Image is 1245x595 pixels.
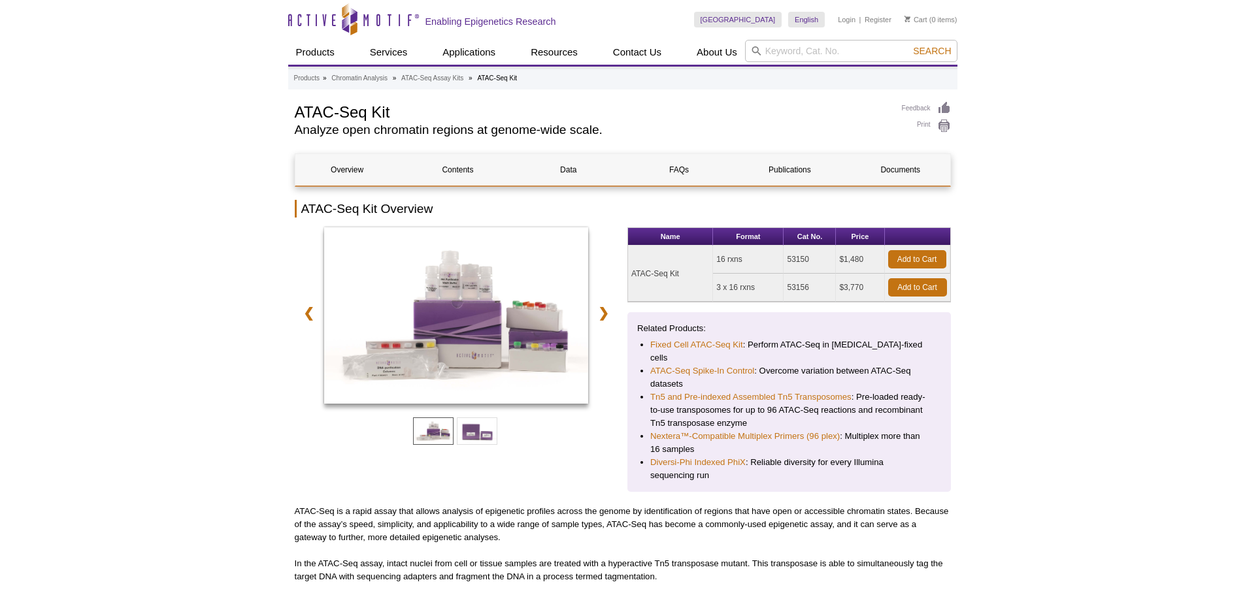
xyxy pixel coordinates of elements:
li: : Reliable diversity for every Illumina sequencing run [650,456,928,482]
a: Data [516,154,620,185]
td: ATAC-Seq Kit [628,246,713,302]
p: ATAC-Seq is a rapid assay that allows analysis of epigenetic profiles across the genome by identi... [295,505,951,544]
a: Contents [406,154,510,185]
td: 53150 [784,246,836,274]
td: $1,480 [836,246,884,274]
h2: Enabling Epigenetics Research [425,16,556,27]
a: Tn5 and Pre-indexed Assembled Tn5 Transposomes [650,391,852,404]
li: : Overcome variation between ATAC-Seq datasets [650,364,928,391]
td: $3,770 [836,274,884,302]
img: ATAC-Seq Kit [324,227,589,404]
a: ATAC-Seq Kit [324,227,589,408]
h2: ATAC-Seq Kit Overview [295,200,951,217]
a: Add to Cart [888,278,947,297]
li: » [323,74,327,82]
a: Register [865,15,891,24]
a: Feedback [902,101,951,116]
input: Keyword, Cat. No. [745,40,957,62]
a: Fixed Cell ATAC-Seq Kit [650,338,743,351]
a: Documents [848,154,952,185]
a: Nextera™-Compatible Multiplex Primers (96 plex) [650,430,840,443]
a: Contact Us [605,40,669,65]
a: Diversi-Phi Indexed PhiX [650,456,746,469]
th: Price [836,228,884,246]
a: English [788,12,825,27]
a: Applications [435,40,503,65]
p: Related Products: [637,322,941,335]
a: Overview [295,154,399,185]
li: : Perform ATAC-Seq in [MEDICAL_DATA]-fixed cells [650,338,928,364]
a: Print [902,119,951,133]
td: 3 x 16 rxns [713,274,784,302]
h1: ATAC-Seq Kit [295,101,889,121]
img: Your Cart [905,16,910,22]
li: » [393,74,397,82]
td: 53156 [784,274,836,302]
li: » [469,74,473,82]
td: 16 rxns [713,246,784,274]
button: Search [909,45,955,57]
a: Publications [738,154,842,185]
th: Name [628,228,713,246]
p: In the ATAC-Seq assay, intact nuclei from cell or tissue samples are treated with a hyperactive T... [295,557,951,583]
a: Login [838,15,855,24]
li: (0 items) [905,12,957,27]
li: ATAC-Seq Kit [477,74,517,82]
a: Resources [523,40,586,65]
li: : Multiplex more than 16 samples [650,430,928,456]
a: Products [288,40,342,65]
a: ❮ [295,298,323,328]
li: : Pre-loaded ready-to-use transposomes for up to 96 ATAC-Seq reactions and recombinant Tn5 transp... [650,391,928,430]
a: Services [362,40,416,65]
a: Chromatin Analysis [331,72,388,84]
a: Cart [905,15,927,24]
a: ATAC-Seq Assay Kits [401,72,463,84]
a: FAQs [627,154,731,185]
a: About Us [689,40,745,65]
a: Add to Cart [888,250,946,268]
span: Search [913,46,951,56]
th: Format [713,228,784,246]
h2: Analyze open chromatin regions at genome-wide scale. [295,124,889,136]
li: | [859,12,861,27]
a: ❯ [589,298,618,328]
a: ATAC-Seq Spike-In Control [650,364,754,378]
a: [GEOGRAPHIC_DATA] [694,12,782,27]
a: Products [294,72,320,84]
th: Cat No. [784,228,836,246]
